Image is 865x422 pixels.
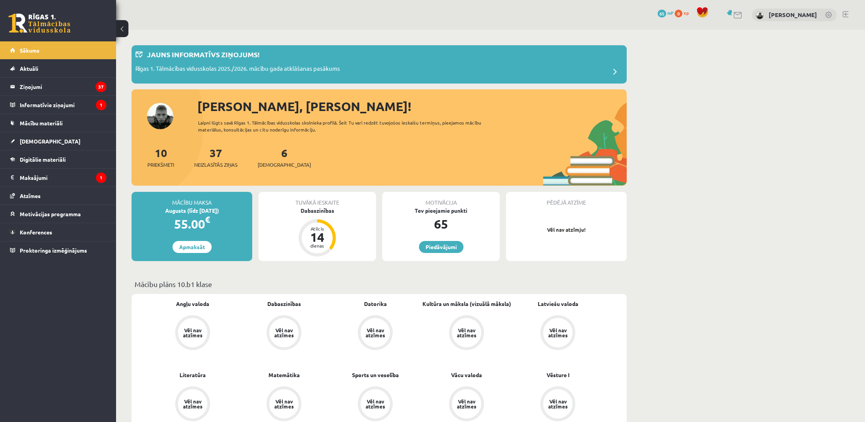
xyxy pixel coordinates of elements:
[382,192,500,207] div: Motivācija
[173,241,212,253] a: Apmaksāt
[20,47,39,54] span: Sākums
[10,41,106,59] a: Sākums
[258,207,376,215] div: Dabaszinības
[10,78,106,96] a: Ziņojumi37
[194,146,238,169] a: 37Neizlasītās ziņas
[675,10,682,17] span: 0
[547,371,569,379] a: Vēsture I
[306,226,329,231] div: Atlicis
[538,300,578,308] a: Latviešu valoda
[20,78,106,96] legend: Ziņojumi
[179,371,206,379] a: Literatūra
[273,399,295,409] div: Vēl nav atzīmes
[456,399,477,409] div: Vēl nav atzīmes
[306,243,329,248] div: dienas
[135,49,623,80] a: Jauns informatīvs ziņojums! Rīgas 1. Tālmācības vidusskolas 2025./2026. mācību gada atklāšanas pa...
[182,399,203,409] div: Vēl nav atzīmes
[419,241,463,253] a: Piedāvājumi
[147,161,174,169] span: Priekšmeti
[268,371,300,379] a: Matemātika
[10,223,106,241] a: Konferences
[20,156,66,163] span: Digitālie materiāli
[258,207,376,258] a: Dabaszinības Atlicis 14 dienas
[267,300,301,308] a: Dabaszinības
[132,215,252,233] div: 55.00
[96,173,106,183] i: 1
[20,247,87,254] span: Proktoringa izmēģinājums
[10,169,106,186] a: Maksājumi1
[273,328,295,338] div: Vēl nav atzīmes
[512,315,603,352] a: Vēl nav atzīmes
[10,132,106,150] a: [DEMOGRAPHIC_DATA]
[684,10,689,16] span: xp
[20,192,41,199] span: Atzīmes
[10,114,106,132] a: Mācību materiāli
[197,97,627,116] div: [PERSON_NAME], [PERSON_NAME]!
[352,371,399,379] a: Sports un veselība
[20,169,106,186] legend: Maksājumi
[422,300,511,308] a: Kultūra un māksla (vizuālā māksla)
[147,315,238,352] a: Vēl nav atzīmes
[330,315,421,352] a: Vēl nav atzīmes
[10,150,106,168] a: Digitālie materiāli
[10,241,106,259] a: Proktoringa izmēģinājums
[96,100,106,110] i: 1
[382,207,500,215] div: Tev pieejamie punkti
[182,328,203,338] div: Vēl nav atzīmes
[10,96,106,114] a: Informatīvie ziņojumi1
[547,328,569,338] div: Vēl nav atzīmes
[658,10,666,17] span: 65
[364,328,386,338] div: Vēl nav atzīmes
[421,315,512,352] a: Vēl nav atzīmes
[135,279,624,289] p: Mācību plāns 10.b1 klase
[306,231,329,243] div: 14
[364,300,387,308] a: Datorika
[658,10,674,16] a: 65 mP
[20,229,52,236] span: Konferences
[20,120,63,126] span: Mācību materiāli
[20,210,81,217] span: Motivācijas programma
[451,371,482,379] a: Vācu valoda
[9,14,70,33] a: Rīgas 1. Tālmācības vidusskola
[238,315,330,352] a: Vēl nav atzīmes
[132,192,252,207] div: Mācību maksa
[675,10,692,16] a: 0 xp
[194,161,238,169] span: Neizlasītās ziņas
[205,214,210,225] span: €
[756,12,764,19] img: Mārtiņš Balodis
[258,161,311,169] span: [DEMOGRAPHIC_DATA]
[20,65,38,72] span: Aktuāli
[135,64,340,75] p: Rīgas 1. Tālmācības vidusskolas 2025./2026. mācību gada atklāšanas pasākums
[769,11,817,19] a: [PERSON_NAME]
[10,187,106,205] a: Atzīmes
[20,138,80,145] span: [DEMOGRAPHIC_DATA]
[382,215,500,233] div: 65
[176,300,209,308] a: Angļu valoda
[258,192,376,207] div: Tuvākā ieskaite
[10,205,106,223] a: Motivācijas programma
[147,49,260,60] p: Jauns informatīvs ziņojums!
[510,226,623,234] p: Vēl nav atzīmju!
[10,60,106,77] a: Aktuāli
[547,399,569,409] div: Vēl nav atzīmes
[667,10,674,16] span: mP
[258,146,311,169] a: 6[DEMOGRAPHIC_DATA]
[132,207,252,215] div: Augusts (līdz [DATE])
[506,192,627,207] div: Pēdējā atzīme
[456,328,477,338] div: Vēl nav atzīmes
[96,82,106,92] i: 37
[20,96,106,114] legend: Informatīvie ziņojumi
[364,399,386,409] div: Vēl nav atzīmes
[198,119,495,133] div: Laipni lūgts savā Rīgas 1. Tālmācības vidusskolas skolnieka profilā. Šeit Tu vari redzēt tuvojošo...
[147,146,174,169] a: 10Priekšmeti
